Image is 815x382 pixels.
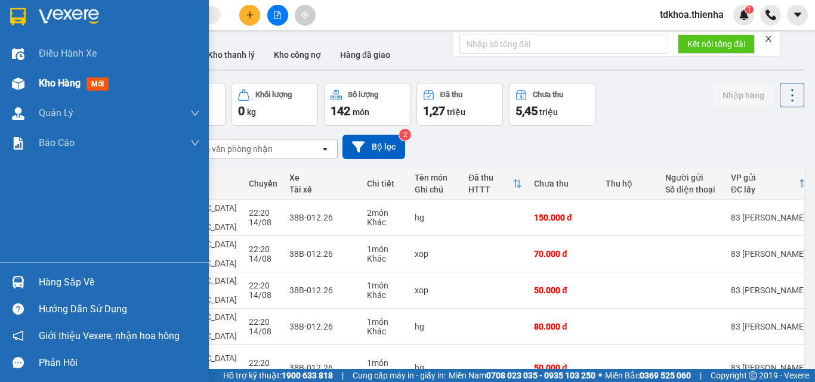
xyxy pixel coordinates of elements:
div: Chi tiết [367,179,403,188]
img: icon-new-feature [739,10,749,20]
span: Hỗ trợ kỹ thuật: [223,369,333,382]
div: Chọn văn phòng nhận [190,143,273,155]
div: Người gửi [665,173,719,182]
div: Khối lượng [255,91,292,99]
div: Thu hộ [606,179,653,188]
div: 70.000 đ [534,249,594,259]
div: 2 món [367,208,403,218]
strong: 1900 633 818 [282,371,333,380]
span: Báo cáo [39,135,75,150]
button: Đã thu1,27 triệu [416,83,503,126]
span: món [353,107,369,117]
div: 14/08 [249,368,277,377]
div: 83 [PERSON_NAME] [731,322,808,331]
button: Số lượng142món [324,83,410,126]
div: 38B-012.26 [289,213,355,222]
div: Khác [367,368,403,377]
span: 5,45 [515,104,538,118]
span: copyright [749,371,757,380]
img: warehouse-icon [12,276,24,288]
div: Khác [367,218,403,227]
div: Ghi chú [415,185,456,194]
div: 22:20 [249,281,277,290]
button: Nhập hàng [713,85,774,106]
div: 38B-012.26 [289,322,355,331]
span: mới [87,77,109,91]
div: Đã thu [468,173,513,182]
div: hg [415,322,456,331]
span: Cung cấp máy in - giấy in: [353,369,446,382]
span: caret-down [792,10,803,20]
div: Số lượng [348,91,378,99]
span: Kết nối tổng đài [687,38,745,51]
div: 38B-012.26 [289,249,355,259]
span: Kho hàng [39,77,81,89]
img: warehouse-icon [12,107,24,120]
th: Toggle SortBy [462,168,528,200]
button: Kết nối tổng đài [678,35,755,54]
div: 1 món [367,358,403,368]
button: aim [295,5,316,26]
div: 38B-012.26 [289,285,355,295]
span: triệu [447,107,465,117]
img: warehouse-icon [12,48,24,60]
span: close [764,35,773,43]
div: VP gửi [731,173,799,182]
div: Hướng dẫn sử dụng [39,300,200,318]
div: 22:20 [249,208,277,218]
div: Tên món [415,173,456,182]
span: Quản Lý [39,105,73,120]
span: message [13,357,24,368]
button: Kho thanh lý [198,41,264,69]
div: ĐC lấy [731,185,799,194]
div: Xe [289,173,355,182]
div: 80.000 đ [534,322,594,331]
div: 22:20 [249,244,277,254]
button: file-add [267,5,288,26]
button: Hàng đã giao [331,41,400,69]
span: question-circle [13,303,24,315]
sup: 2 [399,129,411,141]
span: 0 [238,104,245,118]
div: 14/08 [249,290,277,300]
div: HTTT [468,185,513,194]
span: aim [301,11,309,19]
span: kg [247,107,256,117]
span: Miền Nam [449,369,595,382]
div: hg [415,213,456,222]
span: down [190,138,200,148]
span: Giới thiệu Vexere, nhận hoa hồng [39,328,180,343]
strong: 0369 525 060 [640,371,691,380]
strong: 0708 023 035 - 0935 103 250 [486,371,595,380]
button: Kho công nợ [264,41,331,69]
button: Khối lượng0kg [231,83,318,126]
div: 14/08 [249,327,277,336]
div: 1 món [367,317,403,327]
span: notification [13,330,24,341]
div: 1 món [367,281,403,290]
div: 1 món [367,244,403,254]
div: 22:20 [249,317,277,327]
div: Tài xế [289,185,355,194]
div: Khác [367,254,403,263]
button: Chưa thu5,45 triệu [509,83,595,126]
div: 83 [PERSON_NAME] [731,249,808,259]
button: Bộ lọc [342,135,405,159]
div: Chưa thu [533,91,563,99]
div: xop [415,285,456,295]
div: 83 [PERSON_NAME] [731,363,808,372]
th: Toggle SortBy [725,168,814,200]
div: Phản hồi [39,354,200,372]
span: 1,27 [423,104,445,118]
div: 83 [PERSON_NAME] [731,213,808,222]
div: Hàng sắp về [39,274,200,291]
span: Miền Bắc [605,369,691,382]
div: Số điện thoại [665,185,719,194]
img: phone-icon [765,10,776,20]
div: xop [415,249,456,259]
div: hg [415,363,456,372]
span: | [700,369,702,382]
button: plus [239,5,260,26]
span: plus [246,11,254,19]
div: 50.000 đ [534,363,594,372]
